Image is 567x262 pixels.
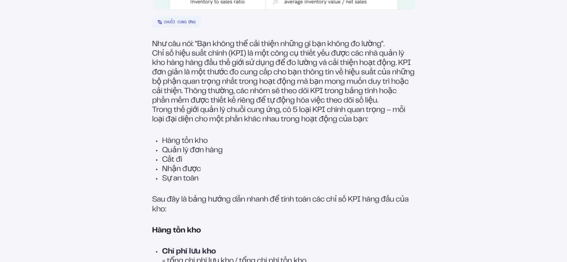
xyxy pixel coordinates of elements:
font: Sự an toàn [162,175,198,182]
font: Hàng tồn kho [162,137,208,144]
font: Như câu nói: "Bạn không thể cải thiện những gì bạn không đo lường". [152,40,384,47]
font: Chỉ số hiệu suất chính (KPI) là một công cụ thiết yếu được các nhà quản lý kho hàng hàng đầu thế ... [152,50,416,104]
font: Cất đi [162,156,182,163]
font: Trong thế giới quản lý chuỗi cung ứng, có 5 loại KPI chính quan trọng – mỗi loại đại diện cho một... [152,107,407,123]
img: Chuỗi cung ứng [158,20,162,24]
font: Nhận được [162,166,200,173]
font: Hàng tồn kho [152,227,201,234]
a: Chuỗi cung ứng [152,16,201,28]
font: Sau đây là bảng hướng dẫn nhanh để tính toán các chỉ số KPI hàng đầu của kho: [152,196,410,213]
font: Chuỗi cung ứng [164,19,195,24]
font: Quản lý đơn hàng [162,146,222,154]
font: Chi phí lưu kho [162,248,216,255]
